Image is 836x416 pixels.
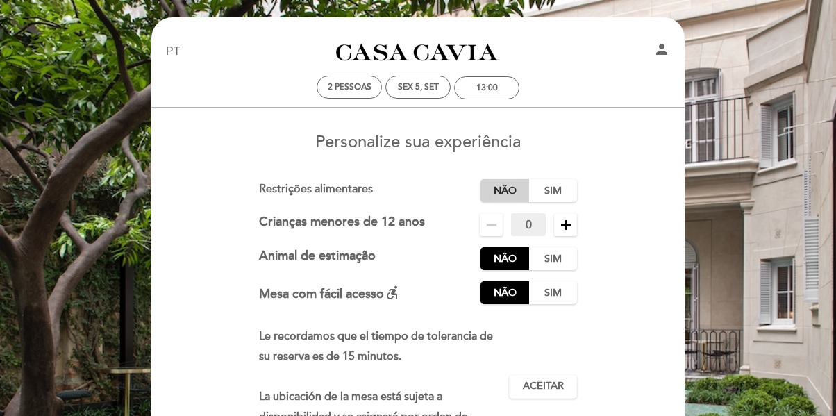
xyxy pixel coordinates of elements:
label: Sim [528,179,577,202]
label: Não [480,281,529,304]
button: person [653,41,670,63]
i: remove [483,217,500,233]
i: person [653,41,670,58]
i: add [558,217,574,233]
label: Sim [528,281,577,304]
span: Personalize sua experiência [315,132,521,152]
div: Sex 5, set [398,82,439,92]
div: Crianças menores de 12 anos [259,213,425,236]
div: Animal de estimação [259,247,376,270]
label: Não [480,247,529,270]
div: 13:00 [476,83,498,93]
div: Mesa com fácil acesso [259,281,401,304]
a: Casa Cavia [331,33,505,71]
div: Restrições alimentares [259,179,481,202]
span: 2 pessoas [328,82,371,92]
i: accessible_forward [384,284,401,301]
button: Aceitar [509,375,577,399]
label: Sim [528,247,577,270]
span: Aceitar [523,379,564,394]
label: Não [480,179,529,202]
